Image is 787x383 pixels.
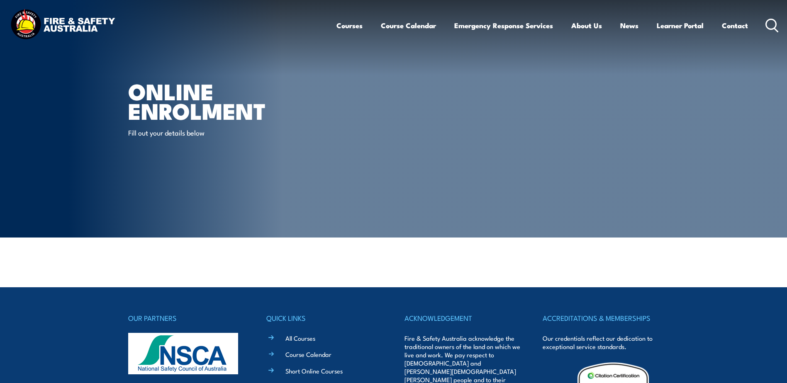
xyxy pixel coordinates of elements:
a: Emergency Response Services [454,15,553,36]
h4: QUICK LINKS [266,312,383,324]
h4: OUR PARTNERS [128,312,244,324]
h1: Online Enrolment [128,81,333,120]
a: Course Calendar [285,350,331,359]
a: About Us [571,15,602,36]
a: Learner Portal [657,15,704,36]
a: Contact [722,15,748,36]
a: News [620,15,638,36]
a: All Courses [285,334,315,342]
a: Short Online Courses [285,366,343,375]
a: Course Calendar [381,15,436,36]
img: nsca-logo-footer [128,333,238,374]
h4: ACCREDITATIONS & MEMBERSHIPS [543,312,659,324]
a: Courses [336,15,363,36]
h4: ACKNOWLEDGEMENT [404,312,521,324]
p: Fill out your details below [128,128,280,137]
p: Our credentials reflect our dedication to exceptional service standards. [543,334,659,351]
